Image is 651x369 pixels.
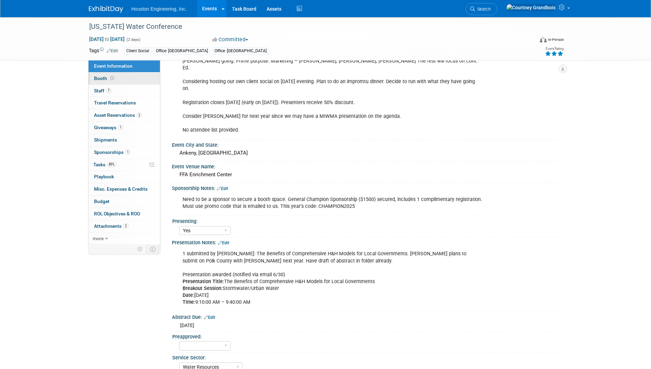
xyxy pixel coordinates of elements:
div: Consider platinum level effort, important conference to grow our services in this market. THE eve... [178,20,487,137]
div: [US_STATE] Water Conference [87,21,524,33]
div: FFA Enrichment Center [177,169,557,180]
a: Search [466,3,497,15]
span: Shipments [94,137,117,143]
span: Sponsorships [94,149,130,155]
span: 2 [123,223,128,228]
div: Event City and State: [172,140,562,148]
div: Office: [GEOGRAPHIC_DATA] [212,47,269,55]
div: Service Sector: [172,353,559,361]
a: Attachments2 [89,220,160,232]
span: Travel Reservations [94,100,136,105]
img: ExhibitDay [89,6,123,13]
img: Format-Inperson.png [540,37,547,42]
span: Giveaways [94,125,123,130]
img: Courtney Grandbois [506,4,556,11]
a: Event Information [89,60,160,72]
div: Presenting: [172,216,559,225]
span: Playbook [94,174,114,179]
span: [DATE] [180,323,194,328]
span: more [93,236,104,241]
span: 7 [106,88,111,93]
div: Client Social [124,47,151,55]
a: Staff7 [89,85,160,97]
a: ROI, Objectives & ROO [89,208,160,220]
a: Edit [107,48,118,53]
a: Giveaways1 [89,122,160,134]
b: Presentation Title: [183,279,224,284]
span: (2 days) [126,37,140,42]
a: Asset Reservations2 [89,109,160,121]
span: 2 [137,113,142,118]
span: Event Information [94,63,132,69]
div: Event Rating [545,47,563,51]
a: more [89,233,160,245]
span: Staff [94,88,111,93]
span: Booth not reserved yet [109,76,115,81]
td: Toggle Event Tabs [146,245,160,254]
a: Playbook [89,171,160,183]
span: Houston Engineering, Inc. [131,6,187,12]
span: to [104,36,110,42]
span: Booth [94,76,115,81]
div: 1 submitted by [PERSON_NAME]: The Benefits of Comprehensive H&H Models for Local Governments. [PE... [178,247,487,309]
div: Sponsorship Notes: [172,183,562,192]
div: Office: [GEOGRAPHIC_DATA] [154,47,210,55]
a: Edit [217,186,228,191]
div: Event Venue Name: [172,161,562,170]
span: Tasks [93,162,116,167]
span: ROI, Objectives & ROO [94,211,140,216]
a: Budget [89,195,160,208]
a: Misc. Expenses & Credits [89,183,160,195]
span: Search [475,7,491,12]
td: Personalize Event Tab Strip [134,245,146,254]
a: Tasks89% [89,159,160,171]
td: Tags [89,47,118,55]
span: Budget [94,199,109,204]
span: 89% [107,162,116,167]
div: Ankeny, [GEOGRAPHIC_DATA] [177,148,557,158]
span: 1 [118,125,123,130]
div: Preapproved: [172,332,559,340]
a: Sponsorships1 [89,146,160,158]
button: Committed [210,36,251,43]
div: In-Person [548,37,564,42]
b: Time: [183,299,195,305]
span: Asset Reservations [94,112,142,118]
span: Misc. Expenses & Credits [94,186,148,192]
span: [DATE] [DATE] [89,36,125,42]
a: Shipments [89,134,160,146]
b: Date: [183,292,194,298]
div: Presentation Notes: [172,237,562,246]
a: Edit [204,315,215,320]
div: Abstract Due: [172,312,562,321]
a: Booth [89,72,160,85]
b: Breakout Session: [183,286,223,291]
span: 1 [125,149,130,155]
div: Event Format [493,36,564,46]
a: Edit [218,241,229,245]
div: Need to be a sponsor to secure a booth space. General Champion Sponsorship ($1500) secured, inclu... [178,193,487,213]
span: Attachments [94,223,128,229]
a: Travel Reservations [89,97,160,109]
